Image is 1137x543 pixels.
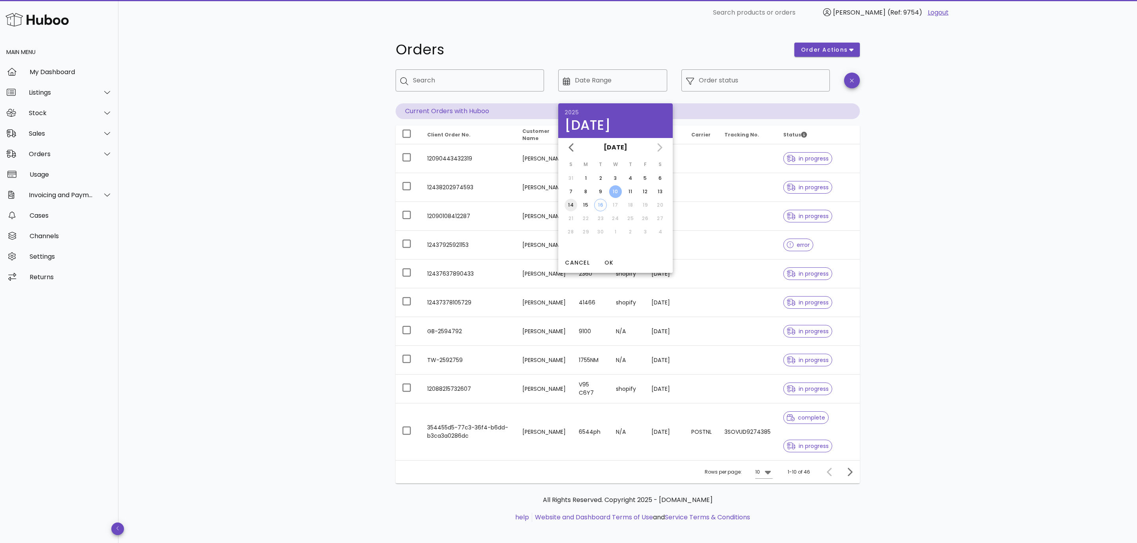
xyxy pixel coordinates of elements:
th: W [608,158,623,171]
div: 10 [755,468,760,476]
span: Status [783,131,807,138]
div: 1-10 of 46 [788,468,810,476]
div: My Dashboard [30,68,112,76]
div: 11 [624,188,637,195]
td: V95 C6Y7 [572,375,610,403]
td: 12438202974593 [421,173,516,202]
span: Carrier [691,131,711,138]
div: Orders [29,150,93,158]
span: order actions [801,46,848,54]
button: 9 [594,185,607,198]
span: complete [787,415,825,420]
span: in progress [787,386,829,392]
button: 3 [609,172,622,185]
span: [PERSON_NAME] [833,8,886,17]
button: 7 [565,185,577,198]
td: 354455d5-77c3-36f4-b6dd-b3ca3a0286dc [421,403,516,460]
button: 11 [624,185,637,198]
td: 12088215732607 [421,375,516,403]
td: 41466 [572,288,610,317]
div: 2 [594,175,607,182]
td: 2360 [572,259,610,288]
div: Returns [30,273,112,281]
td: [PERSON_NAME] [516,375,572,403]
div: [DATE] [565,118,666,132]
div: 14 [565,202,577,209]
div: 7 [565,188,577,195]
div: 3 [609,175,622,182]
button: 6 [654,172,666,185]
div: 10Rows per page: [755,466,773,478]
div: 15 [580,202,592,209]
td: [PERSON_NAME] [516,259,572,288]
div: 8 [580,188,592,195]
button: OK [596,256,621,270]
td: [PERSON_NAME] [516,231,572,259]
th: S [564,158,578,171]
button: 4 [624,172,637,185]
td: [PERSON_NAME] [516,144,572,173]
th: Status [777,125,860,144]
span: in progress [787,156,829,161]
td: 12090443432319 [421,144,516,173]
span: in progress [787,328,829,334]
td: [DATE] [645,259,685,288]
span: in progress [787,271,829,276]
div: Listings [29,89,93,96]
td: 12437925921153 [421,231,516,259]
td: 3SOVUD9274385 [718,403,777,460]
a: Logout [928,8,949,17]
td: 1755NM [572,346,610,375]
div: Rows per page: [705,461,773,483]
span: in progress [787,443,829,449]
th: T [623,158,638,171]
td: [DATE] [645,403,685,460]
p: Current Orders with Huboo [396,103,860,119]
div: Settings [30,253,112,260]
td: N/A [610,317,645,346]
button: Cancel [561,256,593,270]
div: 4 [624,175,637,182]
th: Client Order No. [421,125,516,144]
div: 10 [609,188,622,195]
td: 12437637890433 [421,259,516,288]
div: 16 [595,202,606,209]
button: 14 [565,199,577,211]
div: 5 [639,175,651,182]
td: 12437378105729 [421,288,516,317]
td: [PERSON_NAME] [516,202,572,231]
td: shopify [610,288,645,317]
button: order actions [794,43,860,57]
button: 1 [580,172,592,185]
td: [DATE] [645,375,685,403]
div: 1 [580,175,592,182]
td: [PERSON_NAME] [516,288,572,317]
span: in progress [787,185,829,190]
div: Stock [29,109,93,117]
td: [PERSON_NAME] [516,317,572,346]
button: 16 [594,199,607,211]
td: [PERSON_NAME] [516,346,572,375]
div: 6 [654,175,666,182]
span: Client Order No. [427,131,471,138]
span: in progress [787,213,829,219]
td: shopify [610,259,645,288]
button: 12 [639,185,651,198]
th: Tracking No. [718,125,777,144]
div: 9 [594,188,607,195]
div: 2025 [565,110,666,115]
div: 13 [654,188,666,195]
th: T [593,158,608,171]
div: 12 [639,188,651,195]
td: [DATE] [645,288,685,317]
td: N/A [610,346,645,375]
p: All Rights Reserved. Copyright 2025 - [DOMAIN_NAME] [402,495,854,505]
td: GB-2594792 [421,317,516,346]
td: [PERSON_NAME] [516,173,572,202]
span: Tracking No. [724,131,759,138]
button: [DATE] [600,140,630,155]
div: Invoicing and Payments [29,191,93,199]
td: 9100 [572,317,610,346]
div: Usage [30,171,112,178]
a: Website and Dashboard Terms of Use [535,513,653,522]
